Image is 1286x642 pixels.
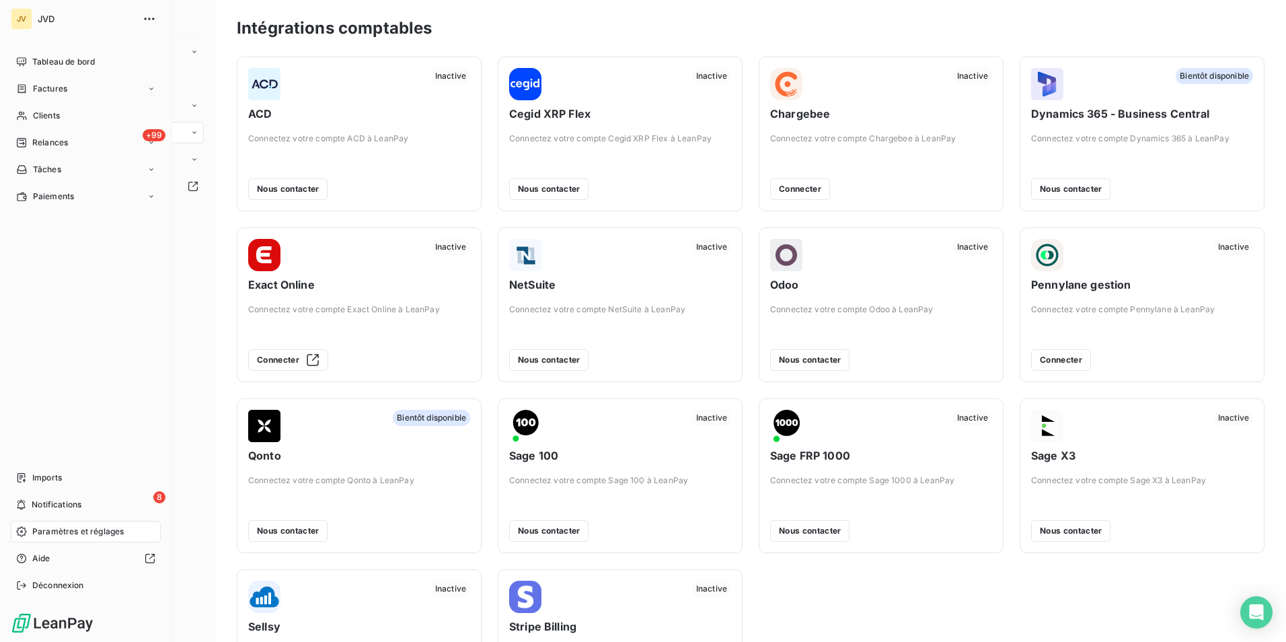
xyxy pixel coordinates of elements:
[953,68,992,84] span: Inactive
[1031,277,1253,293] span: Pennylane gestion
[431,239,470,255] span: Inactive
[237,16,432,40] h3: Intégrations comptables
[153,491,165,503] span: 8
[248,349,328,371] button: Connecter
[770,304,992,316] span: Connectez votre compte Odoo à LeanPay
[770,349,849,371] button: Nous contacter
[770,178,830,200] button: Connecter
[770,239,802,271] img: Odoo logo
[953,239,992,255] span: Inactive
[1031,474,1253,487] span: Connectez votre compte Sage X3 à LeanPay
[11,548,161,569] a: Aide
[509,68,541,100] img: Cegid XRP Flex logo
[1214,239,1253,255] span: Inactive
[32,472,62,484] span: Imports
[770,448,992,464] span: Sage FRP 1000
[33,190,74,203] span: Paiements
[248,304,470,316] span: Connectez votre compte Exact Online à LeanPay
[509,474,731,487] span: Connectez votre compte Sage 100 à LeanPay
[248,106,470,122] span: ACD
[1031,520,1110,542] button: Nous contacter
[509,618,731,635] span: Stripe Billing
[248,474,470,487] span: Connectez votre compte Qonto à LeanPay
[1031,448,1253,464] span: Sage X3
[32,552,50,565] span: Aide
[509,410,541,442] img: Sage 100 logo
[11,8,32,30] div: JV
[509,239,541,271] img: NetSuite logo
[770,474,992,487] span: Connectez votre compte Sage 1000 à LeanPay
[248,133,470,145] span: Connectez votre compte ACD à LeanPay
[692,410,731,426] span: Inactive
[509,304,731,316] span: Connectez votre compte NetSuite à LeanPay
[1031,410,1063,442] img: Sage X3 logo
[248,618,470,635] span: Sellsy
[1031,178,1110,200] button: Nous contacter
[770,410,802,442] img: Sage FRP 1000 logo
[431,581,470,597] span: Inactive
[953,410,992,426] span: Inactive
[32,56,95,68] span: Tableau de bord
[248,581,280,613] img: Sellsy logo
[32,526,124,538] span: Paramètres et réglages
[11,612,94,634] img: Logo LeanPay
[1031,68,1063,100] img: Dynamics 365 - Business Central logo
[248,277,470,293] span: Exact Online
[1031,304,1253,316] span: Connectez votre compte Pennylane à LeanPay
[38,13,135,24] span: JVD
[248,520,328,542] button: Nous contacter
[33,110,60,122] span: Clients
[1031,106,1253,122] span: Dynamics 365 - Business Central
[248,410,280,442] img: Qonto logo
[509,277,731,293] span: NetSuite
[770,133,992,145] span: Connectez votre compte Chargebee à LeanPay
[509,106,731,122] span: Cegid XRP Flex
[770,520,849,542] button: Nous contacter
[248,68,280,100] img: ACD logo
[32,499,81,511] span: Notifications
[692,581,731,597] span: Inactive
[509,178,589,200] button: Nous contacter
[1031,133,1253,145] span: Connectez votre compte Dynamics 365 à LeanPay
[33,83,67,95] span: Factures
[770,277,992,293] span: Odoo
[509,581,541,613] img: Stripe Billing logo
[1176,68,1253,84] span: Bientôt disponible
[32,579,84,592] span: Déconnexion
[393,410,470,426] span: Bientôt disponible
[770,106,992,122] span: Chargebee
[431,68,470,84] span: Inactive
[509,133,731,145] span: Connectez votre compte Cegid XRP Flex à LeanPay
[1214,410,1253,426] span: Inactive
[248,239,280,271] img: Exact Online logo
[33,164,61,176] span: Tâches
[509,520,589,542] button: Nous contacter
[770,68,802,100] img: Chargebee logo
[1240,596,1273,629] div: Open Intercom Messenger
[509,448,731,464] span: Sage 100
[32,137,68,149] span: Relances
[143,129,165,141] span: +99
[1031,349,1091,371] button: Connecter
[1031,239,1063,271] img: Pennylane gestion logo
[248,448,470,464] span: Qonto
[509,349,589,371] button: Nous contacter
[248,178,328,200] button: Nous contacter
[692,239,731,255] span: Inactive
[692,68,731,84] span: Inactive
